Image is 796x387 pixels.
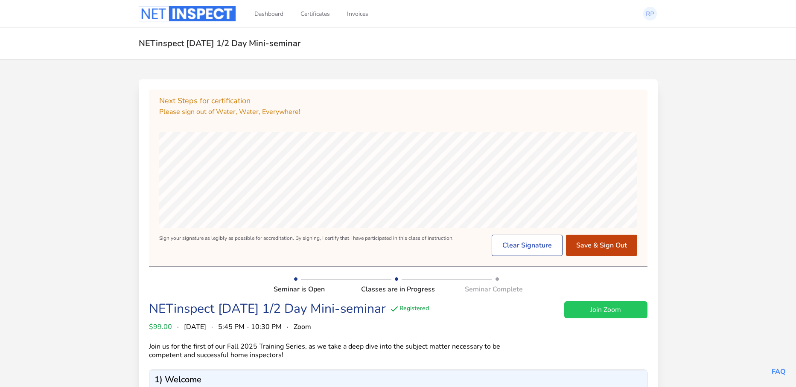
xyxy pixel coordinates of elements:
[356,284,440,294] div: Classes are in Progress
[155,375,201,384] p: 1) Welcome
[389,304,429,314] div: Registered
[566,235,637,256] button: Save & Sign Out
[287,322,289,332] span: ·
[440,284,523,294] div: Seminar Complete
[274,284,357,294] div: Seminar is Open
[772,367,786,376] a: FAQ
[159,107,637,117] p: Please sign out of Water, Water, Everywhere!
[177,322,179,332] span: ·
[139,38,658,49] h2: NETinspect [DATE] 1/2 Day Mini-seminar
[218,322,282,332] span: 5:45 PM - 10:30 PM
[294,322,311,332] span: Zoom
[643,7,657,20] img: rocco papapietro
[149,322,172,332] span: $99.00
[211,322,213,332] span: ·
[159,95,637,107] h2: Next Steps for certification
[149,301,386,317] div: NETinspect [DATE] 1/2 Day Mini-seminar
[149,342,523,359] div: Join us for the first of our Fall 2025 Training Series, as we take a deep dive into the subject m...
[139,6,236,21] img: Logo
[159,235,454,256] div: Sign your signature as legibly as possible for accreditation. By signing, I certify that I have p...
[492,235,563,256] button: Clear Signature
[184,322,206,332] span: [DATE]
[564,301,647,318] a: Join Zoom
